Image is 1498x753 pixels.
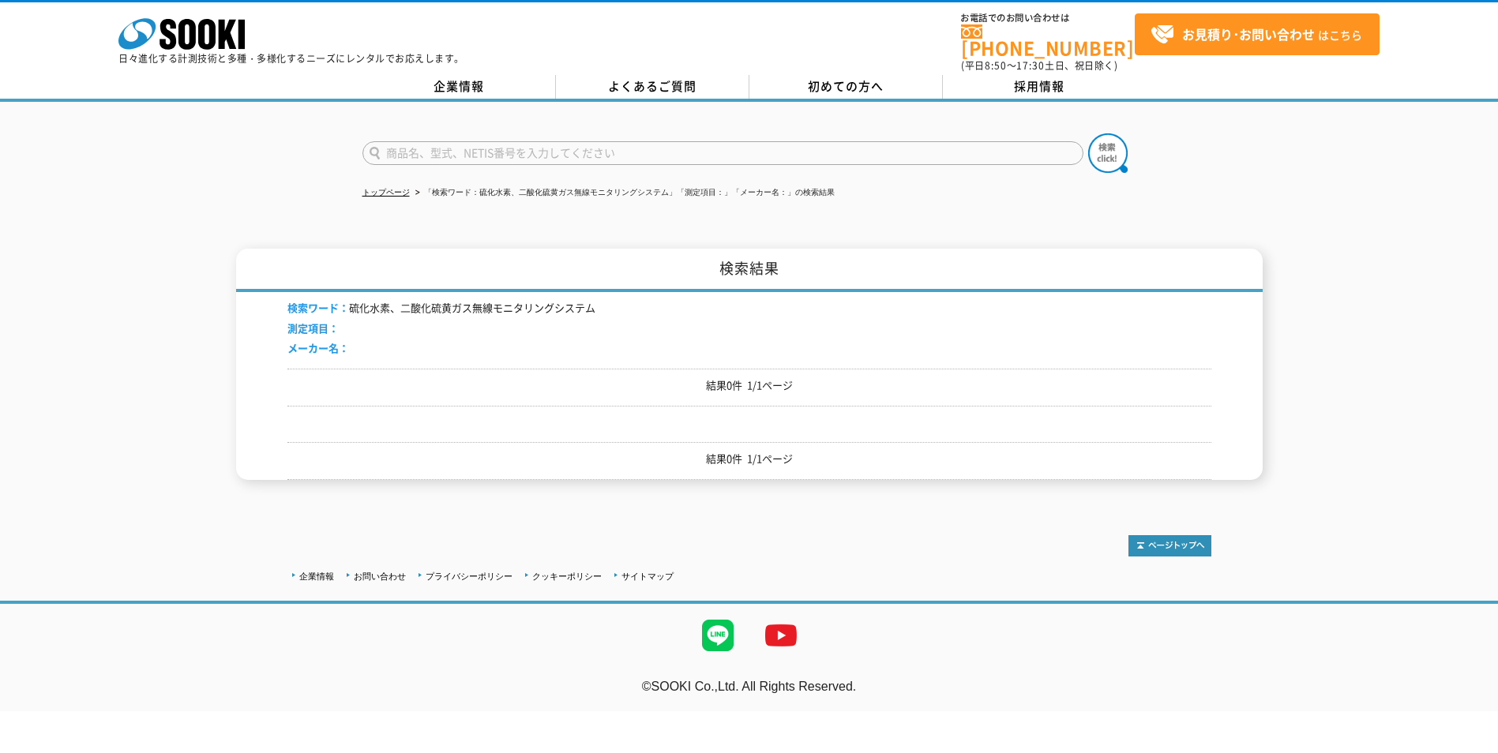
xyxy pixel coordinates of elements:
[556,75,749,99] a: よくあるご質問
[532,571,602,581] a: クッキーポリシー
[749,604,813,667] img: YouTube
[1182,24,1315,43] strong: お見積り･お問い合わせ
[426,571,512,581] a: プライバシーポリシー
[1437,695,1498,709] a: テストMail
[961,24,1135,57] a: [PHONE_NUMBER]
[287,451,1211,467] p: 結果0件 1/1ページ
[118,54,464,63] p: 日々進化する計測技術と多種・多様化するニーズにレンタルでお応えします。
[808,77,884,95] span: 初めての方へ
[287,300,349,315] span: 検索ワード：
[362,75,556,99] a: 企業情報
[354,571,406,581] a: お問い合わせ
[236,249,1263,292] h1: 検索結果
[287,320,339,335] span: 測定項目：
[287,340,349,355] span: メーカー名：
[1151,23,1362,47] span: はこちら
[943,75,1136,99] a: 採用情報
[299,571,334,581] a: 企業情報
[961,58,1117,73] span: (平日 ～ 土日、祝日除く)
[686,604,749,667] img: LINE
[961,13,1135,23] span: お電話でのお問い合わせは
[1016,58,1045,73] span: 17:30
[1135,13,1380,55] a: お見積り･お問い合わせはこちら
[1088,133,1128,173] img: btn_search.png
[621,571,674,581] a: サイトマップ
[362,188,410,197] a: トップページ
[1128,535,1211,556] img: トップページへ
[749,75,943,99] a: 初めての方へ
[985,58,1007,73] span: 8:50
[412,185,835,201] li: 「検索ワード：硫化水素、二酸化硫黄ガス無線モニタリングシステム」「測定項目：」「メーカー名：」の検索結果
[362,141,1083,165] input: 商品名、型式、NETIS番号を入力してください
[287,300,595,317] li: 硫化水素、二酸化硫黄ガス無線モニタリングシステム
[287,377,1211,394] p: 結果0件 1/1ページ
